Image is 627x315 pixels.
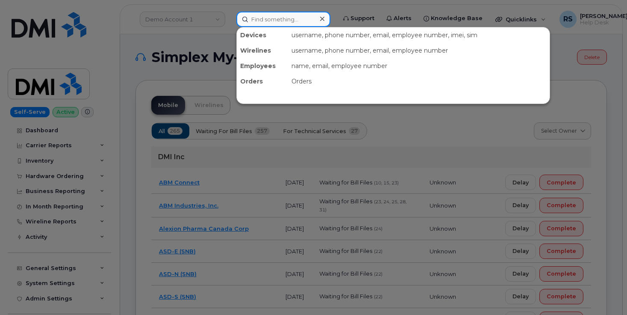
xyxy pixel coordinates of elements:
[288,27,550,43] div: username, phone number, email, employee number, imei, sim
[237,74,288,89] div: Orders
[288,58,550,74] div: name, email, employee number
[237,58,288,74] div: Employees
[237,27,288,43] div: Devices
[237,43,288,58] div: Wirelines
[288,74,550,89] div: Orders
[288,43,550,58] div: username, phone number, email, employee number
